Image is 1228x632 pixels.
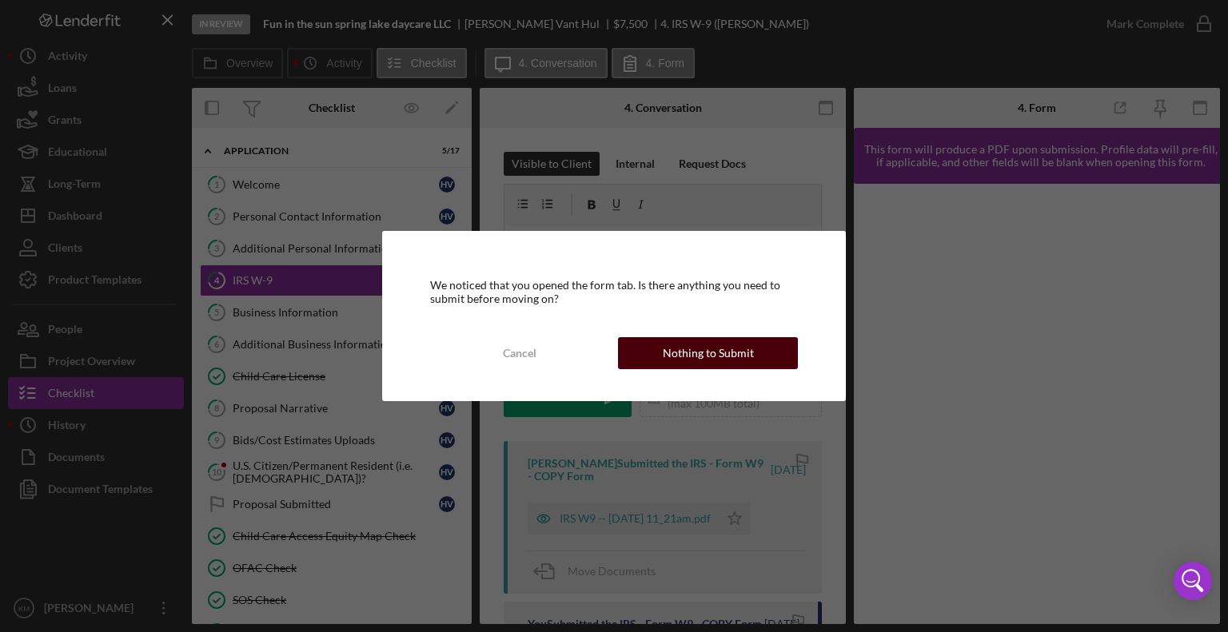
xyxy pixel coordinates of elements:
[430,279,799,304] div: We noticed that you opened the form tab. Is there anything you need to submit before moving on?
[503,337,536,369] div: Cancel
[663,337,754,369] div: Nothing to Submit
[618,337,798,369] button: Nothing to Submit
[1174,562,1212,600] div: Open Intercom Messenger
[430,337,610,369] button: Cancel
